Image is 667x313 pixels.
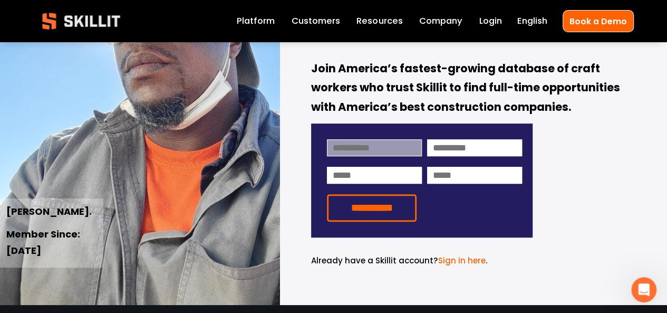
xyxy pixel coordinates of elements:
a: Sign in here [438,255,486,266]
a: Book a Demo [563,10,634,32]
a: Customers [292,14,340,29]
strong: . [371,8,379,61]
strong: Join America’s fastest-growing database of craft workers who trust Skillit to find full-time oppo... [311,60,622,118]
strong: [PERSON_NAME]. [6,204,92,221]
a: Login [479,14,502,29]
strong: Member Since: [DATE] [6,227,82,260]
a: Platform [237,14,275,29]
a: folder dropdown [356,14,402,29]
span: English [517,15,547,28]
div: language picker [517,14,547,29]
img: Skillit [33,5,129,37]
span: Resources [356,15,402,28]
iframe: Intercom live chat [631,277,656,302]
a: Company [419,14,462,29]
span: Already have a Skillit account? [311,255,438,266]
p: . [311,254,533,267]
